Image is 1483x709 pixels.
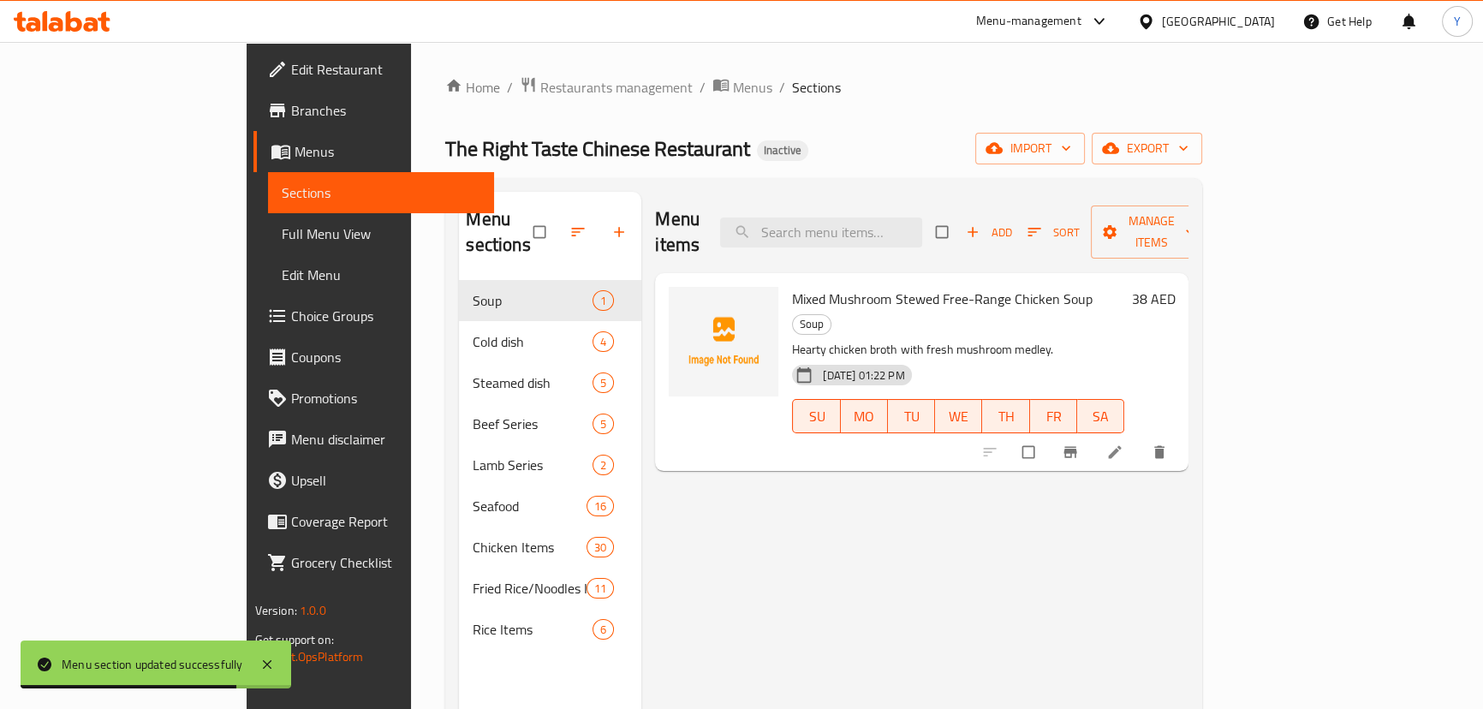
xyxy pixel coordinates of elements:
a: Menu disclaimer [253,419,494,460]
li: / [700,77,706,98]
span: Rice Items [473,619,593,640]
button: Add [962,219,1016,246]
span: 30 [587,539,613,556]
button: SU [792,399,840,433]
button: import [975,133,1085,164]
a: Coupons [253,337,494,378]
div: items [593,414,614,434]
span: FR [1037,404,1070,429]
span: import [989,138,1071,159]
span: SA [1084,404,1117,429]
span: Select all sections [523,216,559,248]
button: export [1092,133,1202,164]
div: items [587,496,614,516]
button: Manage items [1091,206,1212,259]
button: TU [888,399,935,433]
span: Sort [1027,223,1080,242]
div: items [593,455,614,475]
span: [DATE] 01:22 PM [816,367,911,384]
span: Edit Menu [282,265,480,285]
span: Promotions [291,388,480,408]
span: Add [966,223,1012,242]
span: WE [942,404,975,429]
div: Rice Items6 [459,609,641,650]
div: Steamed dish5 [459,362,641,403]
a: Edit Restaurant [253,49,494,90]
span: Get support on: [255,629,334,651]
a: Branches [253,90,494,131]
span: 16 [587,498,613,515]
div: [GEOGRAPHIC_DATA] [1162,12,1275,31]
input: search [720,217,922,247]
span: Inactive [757,143,808,158]
span: Beef Series [473,414,593,434]
span: Manage items [1105,211,1199,253]
span: Sections [792,77,841,98]
span: Version: [255,599,297,622]
span: 11 [587,581,613,597]
span: Add item [962,219,1016,246]
a: Restaurants management [520,76,693,98]
div: Beef Series5 [459,403,641,444]
div: Seafood [473,496,587,516]
div: Seafood16 [459,486,641,527]
nav: breadcrumb [445,76,1202,98]
li: / [779,77,785,98]
span: MO [848,404,881,429]
button: TH [982,399,1029,433]
button: Add section [600,213,641,251]
div: items [593,372,614,393]
div: items [593,290,614,311]
span: The Right Taste Chinese Restaurant [445,129,750,168]
a: Support.OpsPlatform [255,646,364,668]
a: Edit Menu [268,254,494,295]
div: Menu section updated successfully [62,655,243,674]
div: Inactive [757,140,808,161]
span: Edit Restaurant [291,59,480,80]
span: Upsell [291,470,480,491]
div: Chicken Items30 [459,527,641,568]
span: Sort items [1016,219,1091,246]
span: 6 [593,622,613,638]
span: Menu disclaimer [291,429,480,450]
span: Choice Groups [291,306,480,326]
span: TH [989,404,1022,429]
img: Mixed Mushroom Stewed Free-Range Chicken Soup [669,287,778,396]
span: export [1105,138,1188,159]
span: Fried Rice/Noodles Items [473,578,587,599]
span: Sort sections [559,213,600,251]
button: delete [1141,433,1182,471]
button: FR [1030,399,1077,433]
div: Chicken Items [473,537,587,557]
span: Coverage Report [291,511,480,532]
a: Promotions [253,378,494,419]
h6: 38 AED [1131,287,1175,311]
button: Sort [1023,219,1084,246]
span: Restaurants management [540,77,693,98]
span: 2 [593,457,613,474]
span: Y [1454,12,1461,31]
div: items [587,578,614,599]
span: SU [800,404,833,429]
span: Grocery Checklist [291,552,480,573]
a: Sections [268,172,494,213]
span: Select section [926,216,962,248]
div: Lamb Series [473,455,593,475]
span: Sections [282,182,480,203]
span: Branches [291,100,480,121]
div: Lamb Series2 [459,444,641,486]
div: items [593,619,614,640]
li: / [507,77,513,98]
span: Cold dish [473,331,593,352]
span: 5 [593,375,613,391]
div: Menu-management [976,11,1081,32]
a: Menus [253,131,494,172]
span: Soup [793,314,831,334]
a: Choice Groups [253,295,494,337]
div: items [593,331,614,352]
span: Coupons [291,347,480,367]
a: Menus [712,76,772,98]
div: Soup1 [459,280,641,321]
